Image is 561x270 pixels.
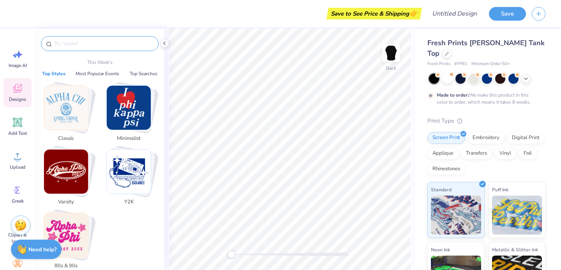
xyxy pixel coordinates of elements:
img: Y2K [107,150,151,194]
div: Back [386,65,396,72]
span: Puff Ink [492,185,508,194]
input: Try "Alpha" [54,40,153,48]
span: Metallic & Glitter Ink [492,245,538,254]
img: Varsity [44,150,88,194]
div: Embroidery [467,132,505,144]
strong: Need help? [28,246,56,253]
div: We make this product in this color to order, which means it takes 8 weeks. [437,92,533,106]
div: Foil [519,148,537,159]
button: Stack Card Button Classic [39,85,98,145]
span: 👉 [409,9,418,18]
span: Add Text [8,130,27,136]
img: Standard [431,196,481,235]
span: 80s & 90s [53,262,79,270]
span: Minimum Order: 50 + [471,61,510,67]
div: Digital Print [507,132,545,144]
div: Accessibility label [228,251,235,258]
strong: Made to order: [437,92,469,98]
span: Y2K [116,198,141,206]
button: Save [489,7,526,21]
span: Image AI [9,62,27,69]
div: Save to See Price & Shipping [328,8,420,19]
span: Greek [12,198,24,204]
span: Designs [9,96,26,102]
span: Neon Ink [431,245,450,254]
button: Stack Card Button Y2K [102,149,161,209]
div: Vinyl [494,148,516,159]
img: Minimalist [107,86,151,130]
span: Minimalist [116,135,141,143]
img: Puff Ink [492,196,542,235]
button: Top Searches [127,70,160,78]
div: Transfers [461,148,492,159]
span: Upload [10,164,25,170]
div: Print Type [427,116,545,125]
img: Classic [44,86,88,130]
input: Untitled Design [426,6,483,21]
span: Fresh Prints [427,61,450,67]
span: Classic [53,135,79,143]
span: # FP81 [454,61,467,67]
button: Stack Card Button Minimalist [102,85,161,145]
button: Top Styles [40,70,68,78]
span: Varsity [53,198,79,206]
div: Rhinestones [427,163,465,175]
span: Standard [431,185,452,194]
div: Applique [427,148,459,159]
button: Stack Card Button Varsity [39,149,98,209]
span: Clipart & logos [5,232,30,244]
span: Fresh Prints [PERSON_NAME] Tank Top [427,38,545,58]
img: Back [383,45,399,61]
p: This Week's [87,59,113,66]
button: Most Popular Events [73,70,122,78]
div: Screen Print [427,132,465,144]
img: 80s & 90s [44,213,88,257]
